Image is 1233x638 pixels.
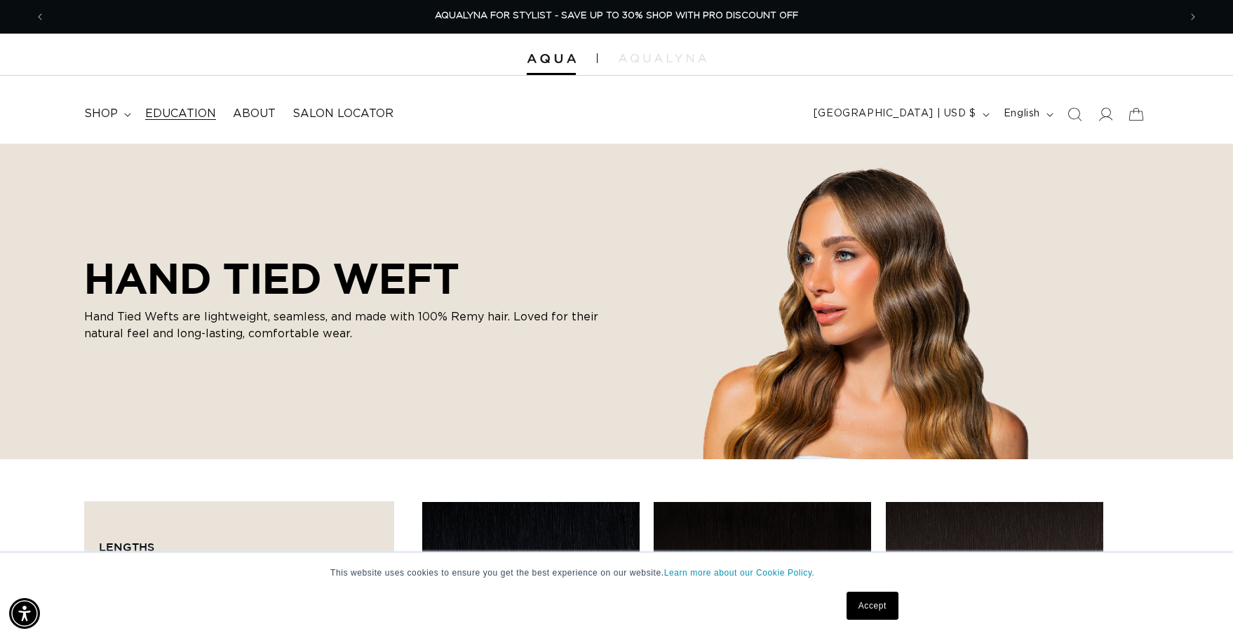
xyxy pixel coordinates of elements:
summary: shop [76,98,137,130]
span: shop [84,107,118,121]
button: Next announcement [1178,4,1208,30]
img: aqualyna.com [619,54,706,62]
h2: HAND TIED WEFT [84,254,617,303]
iframe: Chat Widget [1163,571,1233,638]
img: Aqua Hair Extensions [527,54,576,64]
p: Hand Tied Wefts are lightweight, seamless, and made with 100% Remy hair. Loved for their natural ... [84,308,617,342]
a: About [224,98,284,130]
a: Salon Locator [284,98,402,130]
div: Accessibility Menu [9,598,40,629]
span: [GEOGRAPHIC_DATA] | USD $ [814,107,976,121]
a: Accept [847,592,898,620]
span: About [233,107,276,121]
span: Education [145,107,216,121]
a: Learn more about our Cookie Policy. [664,568,815,578]
summary: Lengths (0 selected) [99,516,379,566]
span: Lengths [99,541,154,553]
button: Previous announcement [25,4,55,30]
button: English [995,101,1059,128]
span: Salon Locator [292,107,393,121]
button: [GEOGRAPHIC_DATA] | USD $ [805,101,995,128]
summary: Search [1059,99,1090,130]
span: AQUALYNA FOR STYLIST - SAVE UP TO 30% SHOP WITH PRO DISCOUNT OFF [435,11,798,20]
p: This website uses cookies to ensure you get the best experience on our website. [330,566,903,579]
span: English [1004,107,1040,121]
a: Education [137,98,224,130]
